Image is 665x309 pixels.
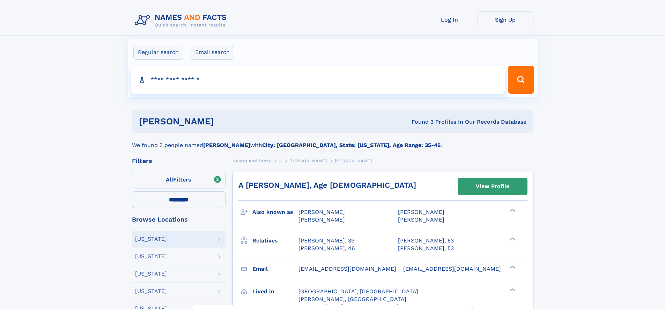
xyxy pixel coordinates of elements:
[232,156,271,165] a: Names and Facts
[458,178,527,195] a: View Profile
[135,271,167,277] div: [US_STATE]
[422,11,478,28] a: Log In
[298,209,345,215] span: [PERSON_NAME]
[203,142,250,148] b: [PERSON_NAME]
[132,11,232,30] img: Logo Names and Facts
[135,236,167,242] div: [US_STATE]
[508,66,534,94] button: Search Button
[262,142,441,148] b: City: [GEOGRAPHIC_DATA], State: [US_STATE], Age Range: 35-45
[238,181,416,190] a: A [PERSON_NAME], Age [DEMOGRAPHIC_DATA]
[508,265,516,269] div: ❯
[508,287,516,292] div: ❯
[508,237,516,241] div: ❯
[508,208,516,213] div: ❯
[398,245,454,252] a: [PERSON_NAME], 53
[166,176,173,183] span: All
[298,216,345,223] span: [PERSON_NAME]
[289,156,327,165] a: [PERSON_NAME]
[279,159,282,163] span: S
[252,235,298,247] h3: Relatives
[131,66,505,94] input: search input
[132,133,533,149] div: We found 3 people named with .
[252,263,298,275] h3: Email
[132,216,226,223] div: Browse Locations
[252,206,298,218] h3: Also known as
[135,254,167,259] div: [US_STATE]
[298,296,406,302] span: [PERSON_NAME], [GEOGRAPHIC_DATA]
[398,209,444,215] span: [PERSON_NAME]
[191,45,234,60] label: Email search
[298,288,418,295] span: [GEOGRAPHIC_DATA], [GEOGRAPHIC_DATA]
[478,11,533,28] a: Sign Up
[252,286,298,298] h3: Lived in
[132,158,226,164] div: Filters
[398,216,444,223] span: [PERSON_NAME]
[476,178,509,194] div: View Profile
[403,265,501,272] span: [EMAIL_ADDRESS][DOMAIN_NAME]
[313,118,526,126] div: Found 3 Profiles In Our Records Database
[279,156,282,165] a: S
[298,237,355,245] a: [PERSON_NAME], 39
[335,159,372,163] span: [PERSON_NAME]
[135,288,167,294] div: [US_STATE]
[298,245,355,252] a: [PERSON_NAME], 46
[398,237,454,245] a: [PERSON_NAME], 53
[133,45,183,60] label: Regular search
[289,159,327,163] span: [PERSON_NAME]
[132,172,226,188] label: Filters
[139,117,313,126] h1: [PERSON_NAME]
[298,265,396,272] span: [EMAIL_ADDRESS][DOMAIN_NAME]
